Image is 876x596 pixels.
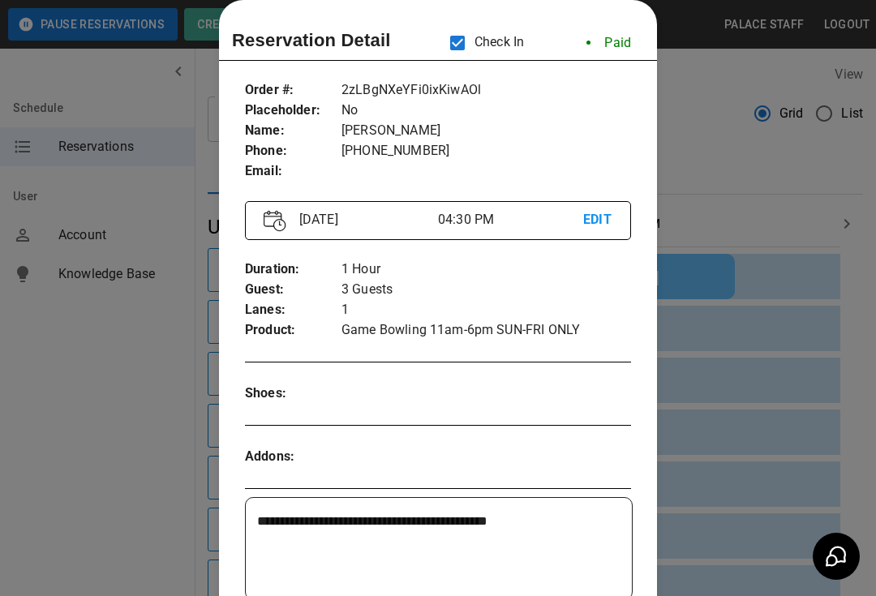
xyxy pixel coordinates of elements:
p: [PHONE_NUMBER] [341,141,631,161]
p: Order # : [245,80,341,101]
img: Vector [264,210,286,232]
p: Phone : [245,141,341,161]
p: [DATE] [293,210,438,229]
p: Game Bowling 11am-6pm SUN-FRI ONLY [341,320,631,341]
p: Product : [245,320,341,341]
p: Reservation Detail [232,27,391,54]
p: Email : [245,161,341,182]
p: Name : [245,121,341,141]
p: 2zLBgNXeYFi0ixKiwAOl [341,80,631,101]
p: Addons : [245,447,341,467]
p: Duration : [245,259,341,280]
p: 1 Hour [341,259,631,280]
p: Placeholder : [245,101,341,121]
p: Lanes : [245,300,341,320]
p: No [341,101,631,121]
li: Paid [573,27,644,59]
p: EDIT [583,210,612,230]
p: Check In [440,26,524,60]
p: Shoes : [245,384,341,404]
p: Guest : [245,280,341,300]
p: [PERSON_NAME] [341,121,631,141]
p: 3 Guests [341,280,631,300]
p: 1 [341,300,631,320]
p: 04:30 PM [438,210,583,229]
